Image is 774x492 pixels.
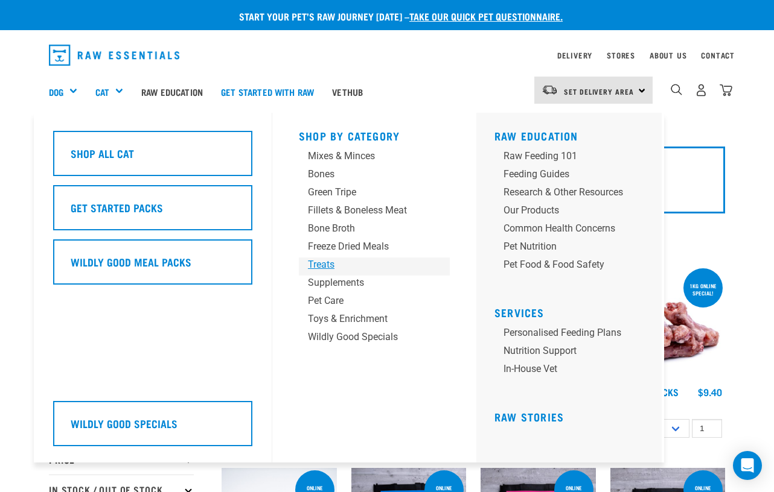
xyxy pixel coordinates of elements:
[308,239,421,254] div: Freeze Dried Meals
[299,185,450,203] a: Green Tripe
[308,167,421,181] div: Bones
[695,84,708,96] img: user.png
[308,312,421,326] div: Toys & Enrichment
[683,277,723,302] div: 1kg online special!
[504,149,623,163] div: Raw Feeding 101
[308,203,421,218] div: Fillets & Boneless Meat
[504,185,623,200] div: Research & Other Resources
[409,13,563,19] a: take our quick pet questionnaire.
[299,312,450,330] a: Toys & Enrichment
[308,294,421,308] div: Pet Care
[71,145,134,161] h5: Shop All Cat
[308,330,421,344] div: Wildly Good Specials
[494,362,652,380] a: In-house vet
[49,85,63,99] a: Dog
[299,239,450,257] a: Freeze Dried Meals
[299,149,450,167] a: Mixes & Minces
[650,53,686,57] a: About Us
[71,254,191,270] h5: Wildly Good Meal Packs
[71,415,178,431] h5: Wildly Good Specials
[733,451,762,480] div: Open Intercom Messenger
[607,53,635,57] a: Stores
[610,266,726,381] img: Pile Of Chicken Necks For Pets
[692,419,722,438] input: 1
[299,330,450,348] a: Wildly Good Specials
[504,221,623,236] div: Common Health Concerns
[494,149,652,167] a: Raw Feeding 101
[299,167,450,185] a: Bones
[132,68,212,116] a: Raw Education
[308,257,421,272] div: Treats
[299,203,450,221] a: Fillets & Boneless Meat
[494,167,652,185] a: Feeding Guides
[308,185,421,200] div: Green Tripe
[494,414,564,420] a: Raw Stories
[542,84,558,95] img: van-moving.png
[323,68,372,116] a: Vethub
[494,306,652,316] h5: Services
[494,326,652,344] a: Personalised Feeding Plans
[494,344,652,362] a: Nutrition Support
[720,84,732,96] img: home-icon@2x.png
[701,53,735,57] a: Contact
[71,200,163,215] h5: Get Started Packs
[299,294,450,312] a: Pet Care
[308,221,421,236] div: Bone Broth
[299,276,450,294] a: Supplements
[53,131,252,185] a: Shop All Cat
[698,386,722,397] div: $9.40
[671,84,682,95] img: home-icon-1@2x.png
[53,185,252,239] a: Get Started Packs
[212,68,323,116] a: Get started with Raw
[299,257,450,276] a: Treats
[299,130,450,139] h5: Shop By Category
[299,221,450,239] a: Bone Broth
[494,257,652,276] a: Pet Food & Food Safety
[39,40,735,71] nav: dropdown navigation
[504,239,623,254] div: Pet Nutrition
[53,401,252,455] a: Wildly Good Specials
[494,239,652,257] a: Pet Nutrition
[494,133,578,139] a: Raw Education
[49,45,179,66] img: Raw Essentials Logo
[308,149,421,163] div: Mixes & Minces
[494,185,652,203] a: Research & Other Resources
[95,85,109,99] a: Cat
[494,203,652,221] a: Our Products
[504,167,623,181] div: Feeding Guides
[308,276,421,290] div: Supplements
[557,53,592,57] a: Delivery
[53,239,252,294] a: Wildly Good Meal Packs
[494,221,652,239] a: Common Health Concerns
[564,89,634,93] span: Set Delivery Area
[504,203,623,218] div: Our Products
[504,257,623,272] div: Pet Food & Food Safety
